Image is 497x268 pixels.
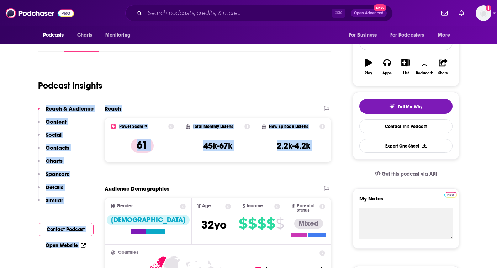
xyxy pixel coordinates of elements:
[257,218,266,229] span: $
[38,28,73,42] button: open menu
[201,218,227,232] span: 32 yo
[145,7,332,19] input: Search podcasts, credits, & more...
[386,28,435,42] button: open menu
[456,7,467,19] a: Show notifications dropdown
[38,105,94,118] button: Reach & Audience
[38,132,62,145] button: Social
[349,30,377,40] span: For Business
[344,28,386,42] button: open menu
[46,171,69,177] p: Sponsors
[105,185,169,192] h2: Audience Demographics
[100,28,140,42] button: open menu
[107,215,190,225] div: [DEMOGRAPHIC_DATA]
[389,104,395,109] img: tell me why sparkle
[105,105,121,112] h2: Reach
[277,140,310,151] h3: 2.2k-4.2k
[359,119,453,133] a: Contact This Podcast
[46,118,67,125] p: Content
[434,54,452,80] button: Share
[374,4,386,11] span: New
[46,144,69,151] p: Contacts
[105,30,131,40] span: Monitoring
[403,71,409,75] div: List
[266,218,275,229] span: $
[119,124,147,129] h2: Power Score™
[38,223,94,236] button: Contact Podcast
[6,6,74,20] img: Podchaser - Follow, Share and Rate Podcasts
[46,184,63,191] p: Details
[38,197,63,210] button: Similar
[438,7,450,19] a: Show notifications dropdown
[294,219,323,229] div: Mixed
[359,99,453,114] button: tell me why sparkleTell Me Why
[365,71,372,75] div: Play
[125,5,393,21] div: Search podcasts, credits, & more...
[416,71,433,75] div: Bookmark
[354,11,384,15] span: Open Advanced
[247,204,263,208] span: Income
[46,132,62,138] p: Social
[476,5,491,21] button: Show profile menu
[444,191,457,198] a: Pro website
[415,54,434,80] button: Bookmark
[351,9,387,17] button: Open AdvancedNew
[276,218,284,229] span: $
[202,204,211,208] span: Age
[46,197,63,204] p: Similar
[359,139,453,153] button: Export One-Sheet
[118,250,138,255] span: Countries
[46,157,63,164] p: Charts
[131,139,154,153] p: 61
[444,192,457,198] img: Podchaser Pro
[378,54,396,80] button: Apps
[117,204,133,208] span: Gender
[193,124,233,129] h2: Total Monthly Listens
[486,5,491,11] svg: Add a profile image
[38,171,69,184] button: Sponsors
[390,30,424,40] span: For Podcasters
[382,171,437,177] span: Get this podcast via API
[46,105,94,112] p: Reach & Audience
[38,80,102,91] h1: Podcast Insights
[476,5,491,21] img: User Profile
[382,71,392,75] div: Apps
[438,71,448,75] div: Share
[73,28,97,42] a: Charts
[38,118,67,132] button: Content
[396,54,415,80] button: List
[476,5,491,21] span: Logged in as amaclellan
[38,157,63,171] button: Charts
[46,242,86,248] a: Open Website
[297,204,318,213] span: Parental Status
[38,144,69,157] button: Contacts
[398,104,422,109] span: Tell Me Why
[203,140,232,151] h3: 45k-67k
[433,28,459,42] button: open menu
[369,165,443,183] a: Get this podcast via API
[239,218,247,229] span: $
[269,124,308,129] h2: New Episode Listens
[359,195,453,208] label: My Notes
[43,30,64,40] span: Podcasts
[332,9,345,18] span: ⌘ K
[77,30,92,40] span: Charts
[438,30,450,40] span: More
[359,54,378,80] button: Play
[38,184,63,197] button: Details
[248,218,257,229] span: $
